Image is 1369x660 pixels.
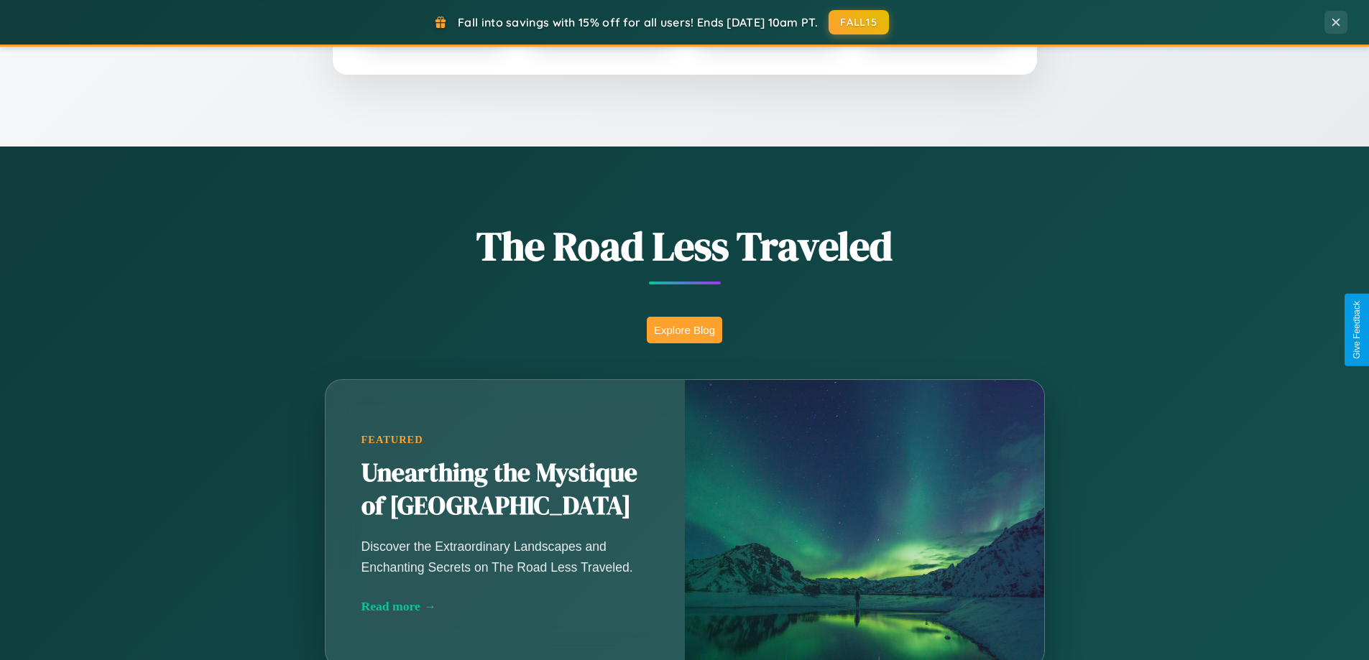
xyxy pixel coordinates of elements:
p: Discover the Extraordinary Landscapes and Enchanting Secrets on The Road Less Traveled. [361,536,649,577]
h2: Unearthing the Mystique of [GEOGRAPHIC_DATA] [361,457,649,523]
button: FALL15 [829,10,889,34]
div: Read more → [361,599,649,614]
h1: The Road Less Traveled [254,218,1116,274]
span: Fall into savings with 15% off for all users! Ends [DATE] 10am PT. [458,15,818,29]
div: Give Feedback [1352,301,1362,359]
button: Explore Blog [647,317,722,343]
div: Featured [361,434,649,446]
